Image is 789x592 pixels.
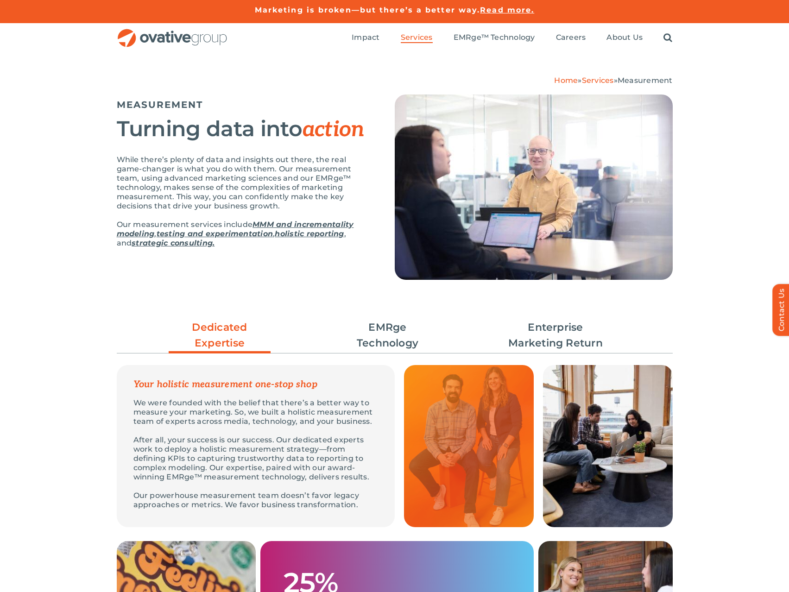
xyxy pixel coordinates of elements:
[133,491,378,510] p: Our powerhouse measurement team doesn’t favor legacy approaches or metrics. We favor business tra...
[618,76,673,85] span: Measurement
[117,220,372,248] p: Our measurement services include , , , and
[133,435,378,482] p: After all, your success is our success. Our dedicated experts work to deploy a holistic measureme...
[117,315,673,356] ul: Post Filters
[556,33,586,43] a: Careers
[404,365,534,527] img: Measurement – Grid Quote 1
[133,380,378,389] p: Your holistic measurement one-stop shop
[663,33,672,43] a: Search
[401,33,433,43] a: Services
[117,28,228,37] a: OG_Full_horizontal_RGB
[337,320,439,351] a: EMRge Technology
[480,6,534,14] a: Read more.
[401,33,433,42] span: Services
[454,33,535,43] a: EMRge™ Technology
[157,229,273,238] a: testing and experimentation
[133,398,378,426] p: We were founded with the belief that there’s a better way to measure your marketing. So, we built...
[275,229,344,238] a: holistic reporting
[117,155,372,211] p: While there’s plenty of data and insights out there, the real game-changer is what you do with th...
[606,33,643,42] span: About Us
[554,76,672,85] span: » »
[454,33,535,42] span: EMRge™ Technology
[556,33,586,42] span: Careers
[352,23,672,53] nav: Menu
[582,76,614,85] a: Services
[117,99,372,110] h5: MEASUREMENT
[303,117,365,143] em: action
[395,94,673,280] img: Measurement – Hero
[352,33,379,43] a: Impact
[255,6,480,14] a: Marketing is broken—but there’s a better way.
[554,76,578,85] a: Home
[169,320,271,356] a: Dedicated Expertise
[543,365,673,527] img: Measurement – Grid 3
[606,33,643,43] a: About Us
[352,33,379,42] span: Impact
[117,220,354,238] a: MMM and incrementality modeling
[132,239,215,247] a: strategic consulting.
[117,117,372,141] h2: Turning data into
[505,320,606,351] a: Enterprise Marketing Return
